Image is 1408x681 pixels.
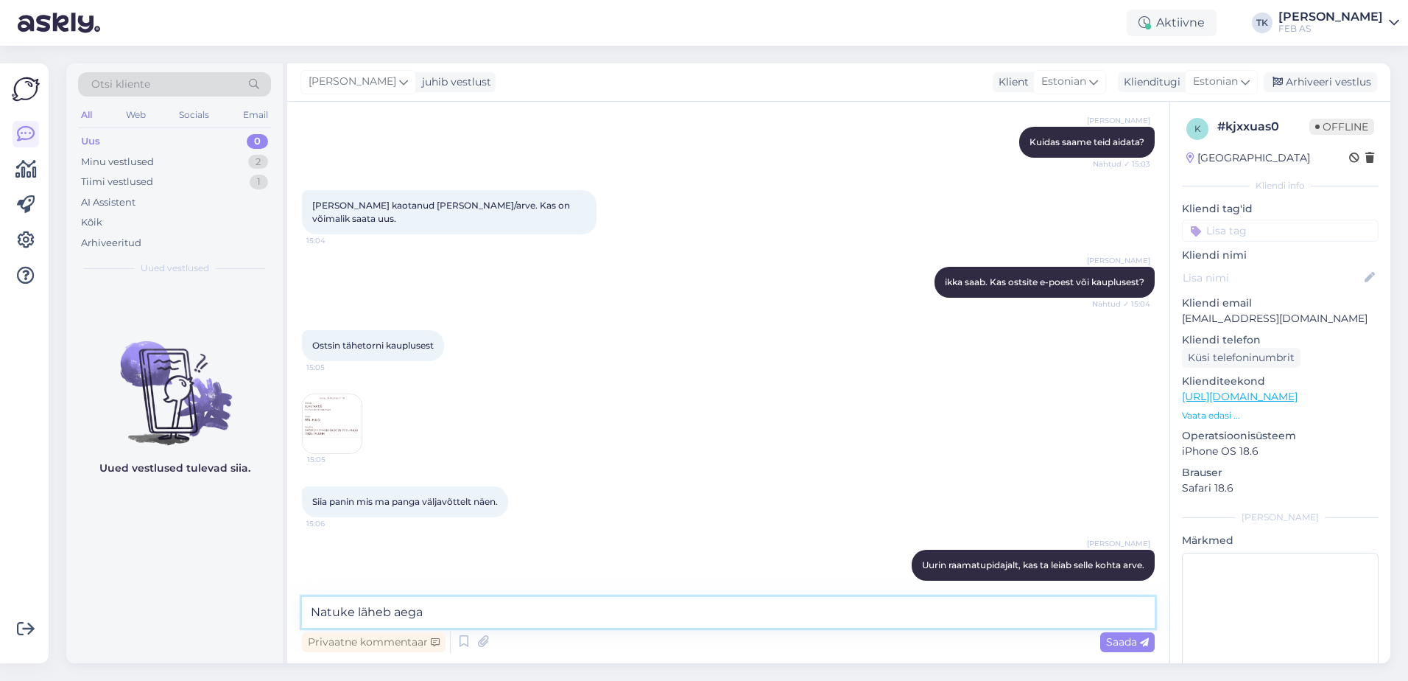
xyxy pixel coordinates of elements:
p: iPhone OS 18.6 [1182,444,1379,459]
span: Offline [1309,119,1374,135]
div: [PERSON_NAME] [1182,511,1379,524]
p: Märkmed [1182,533,1379,548]
div: Kõik [81,215,102,230]
span: Kuidas saame teid aidata? [1029,136,1144,147]
input: Lisa tag [1182,220,1379,242]
div: Minu vestlused [81,155,154,170]
div: FEB AS [1278,23,1383,35]
span: Estonian [1041,74,1086,90]
p: Safari 18.6 [1182,481,1379,496]
div: # kjxxuas0 [1217,118,1309,136]
span: Uued vestlused [141,262,209,275]
div: 2 [248,155,268,170]
div: Privaatne kommentaar [302,632,446,652]
span: ikka saab. Kas ostsite e-poest või kauplusest? [945,276,1144,287]
p: [EMAIL_ADDRESS][DOMAIN_NAME] [1182,311,1379,326]
span: 15:05 [306,362,362,373]
span: Nähtud ✓ 15:04 [1092,298,1150,310]
span: Estonian [1193,74,1238,90]
p: Operatsioonisüsteem [1182,428,1379,444]
span: 15:06 [306,518,362,529]
span: 15:04 [306,235,362,246]
p: Klienditeekond [1182,374,1379,389]
div: Email [240,105,271,125]
p: Brauser [1182,465,1379,481]
div: juhib vestlust [416,74,491,90]
p: Uued vestlused tulevad siia. [99,461,250,476]
div: Kliendi info [1182,179,1379,192]
div: Socials [176,105,212,125]
div: [PERSON_NAME] [1278,11,1383,23]
p: Kliendi nimi [1182,248,1379,263]
div: All [78,105,95,125]
div: AI Assistent [81,195,135,210]
p: Kliendi tag'id [1182,201,1379,217]
span: k [1194,123,1201,134]
textarea: Natuke läheb aega [302,597,1155,628]
img: No chats [66,315,283,447]
p: Vaata edasi ... [1182,409,1379,422]
span: Saada [1106,635,1149,649]
p: Kliendi telefon [1182,332,1379,348]
span: Siia panin mis ma panga väljavõttelt näen. [312,496,498,507]
img: Attachment [303,394,362,453]
div: Klient [993,74,1029,90]
div: 0 [247,134,268,149]
span: Nähtud ✓ 15:03 [1093,158,1150,170]
div: Küsi telefoninumbrit [1182,348,1300,368]
input: Lisa nimi [1183,270,1362,286]
span: 15:05 [307,454,362,465]
div: Klienditugi [1118,74,1180,90]
a: [URL][DOMAIN_NAME] [1182,390,1298,403]
div: Web [123,105,149,125]
img: Askly Logo [12,75,40,103]
span: Ostsin tähetorni kauplusest [312,340,434,351]
div: TK [1252,13,1273,33]
span: [PERSON_NAME] [309,74,396,90]
div: Uus [81,134,100,149]
span: [PERSON_NAME] kaotanud [PERSON_NAME]/arve. Kas on võimalik saata uus. [312,200,572,224]
span: [PERSON_NAME] [1087,255,1150,266]
p: Kliendi email [1182,296,1379,311]
span: [PERSON_NAME] [1087,538,1150,549]
span: 15:07 [1095,582,1150,593]
span: Otsi kliente [91,77,150,92]
div: [GEOGRAPHIC_DATA] [1186,150,1310,166]
span: Uurin raamatupidajalt, kas ta leiab selle kohta arve. [922,559,1144,570]
div: 1 [250,175,268,189]
div: Tiimi vestlused [81,175,153,189]
span: [PERSON_NAME] [1087,115,1150,126]
div: Aktiivne [1127,10,1217,36]
div: Arhiveeritud [81,236,141,251]
a: [PERSON_NAME]FEB AS [1278,11,1399,35]
div: Arhiveeri vestlus [1264,72,1377,92]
